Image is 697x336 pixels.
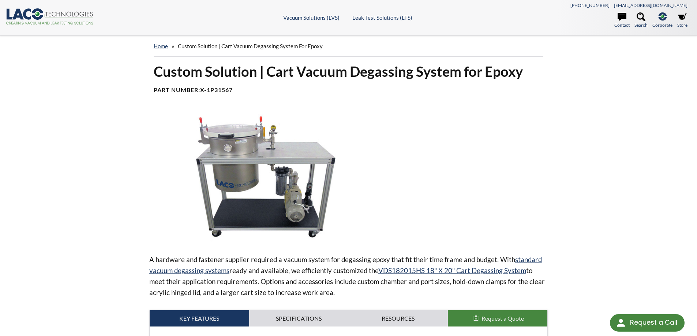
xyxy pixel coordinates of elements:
[154,36,544,57] div: »
[481,315,524,322] span: Request a Quote
[630,314,677,331] div: Request a Call
[677,12,687,29] a: Store
[570,3,610,8] a: [PHONE_NUMBER]
[283,14,340,21] a: Vacuum Solutions (LVS)
[150,310,249,327] a: Key Features
[352,14,412,21] a: Leak Test Solutions (LTS)
[149,112,383,242] img: Cart Vacuum Degassing System for Epoxy
[154,86,544,94] h4: Part Number:
[652,22,672,29] span: Corporate
[154,63,544,80] h1: Custom Solution | Cart Vacuum Degassing System for Epoxy
[634,12,648,29] a: Search
[200,86,233,93] b: X-1P31567
[249,310,349,327] a: Specifications
[149,255,542,275] a: standard vacuum degassing systems
[615,317,627,329] img: round button
[154,43,168,49] a: home
[614,12,630,29] a: Contact
[178,43,323,49] span: Custom Solution | Cart Vacuum Degassing System for Epoxy
[149,254,548,298] p: A hardware and fastener supplier required a vacuum system for degassing epoxy that fit their time...
[610,314,685,332] div: Request a Call
[349,310,448,327] a: Resources
[614,3,687,8] a: [EMAIL_ADDRESS][DOMAIN_NAME]
[378,266,526,275] a: VDS182015HS 18" X 20" Cart Degassing System
[448,310,547,327] button: Request a Quote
